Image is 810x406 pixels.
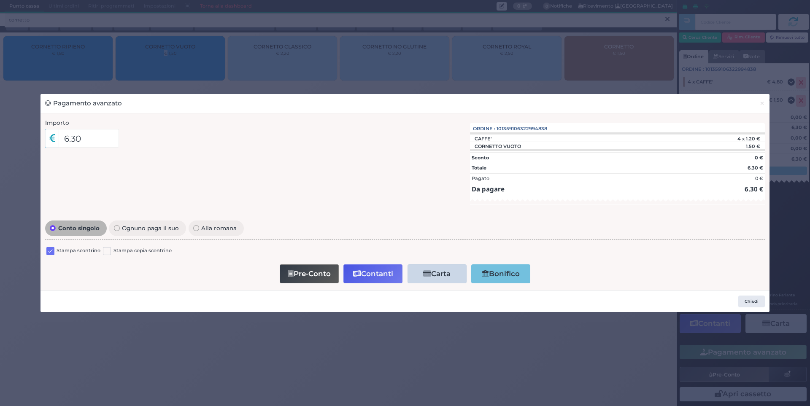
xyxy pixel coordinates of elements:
button: Pre-Conto [280,264,339,283]
label: Stampa scontrino [57,247,100,255]
span: Ognuno paga il suo [120,225,181,231]
button: Chiudi [738,296,765,307]
strong: 6.30 € [748,165,763,171]
div: CORNETTO VUOTO [470,143,525,149]
strong: 0 € [755,155,763,161]
strong: Da pagare [472,185,505,193]
div: CAFFE' [470,136,496,142]
span: Ordine : [473,125,495,132]
label: Importo [45,118,69,127]
span: × [759,99,765,108]
button: Bonifico [471,264,530,283]
span: Alla romana [199,225,239,231]
span: 101359106322994838 [497,125,547,132]
div: Pagato [472,175,489,182]
strong: Sconto [472,155,489,161]
div: 1.50 € [691,143,765,149]
div: 4 x 1.20 € [691,136,765,142]
span: Conto singolo [56,225,102,231]
strong: 6.30 € [745,185,763,193]
h3: Pagamento avanzato [45,99,122,108]
button: Chiudi [755,94,769,113]
button: Carta [408,264,467,283]
strong: Totale [472,165,486,171]
input: Es. 30.99 [59,129,119,148]
label: Stampa copia scontrino [113,247,172,255]
div: 0 € [755,175,763,182]
button: Contanti [343,264,402,283]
